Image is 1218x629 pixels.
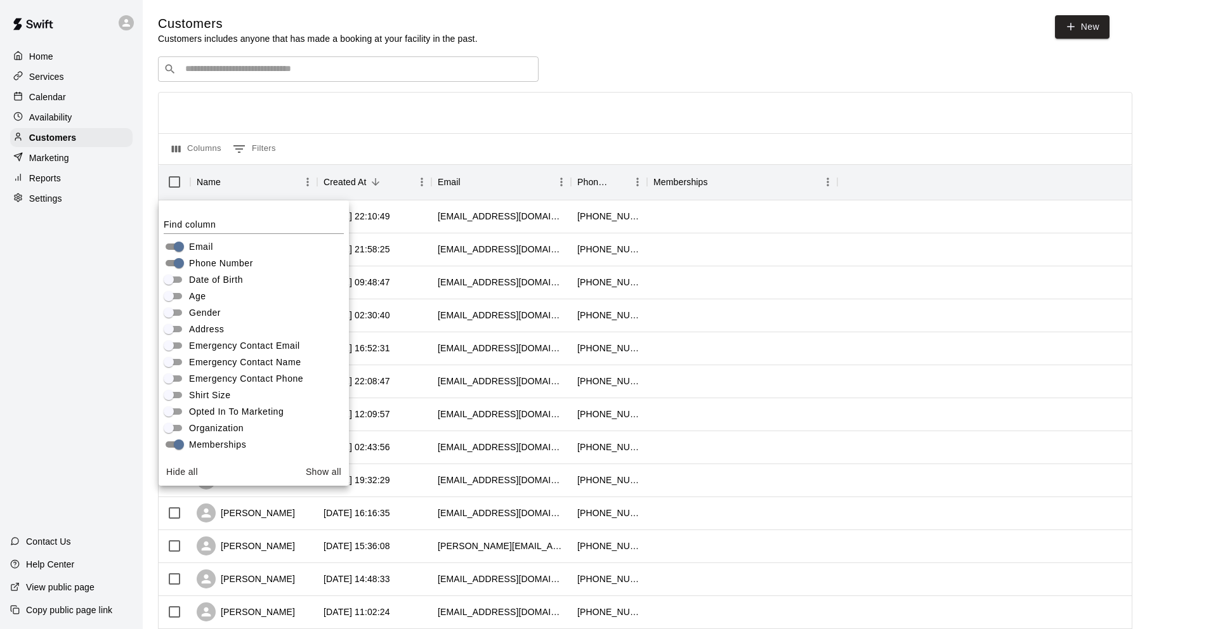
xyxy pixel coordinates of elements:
div: 2025-08-14 02:43:56 [324,441,390,453]
a: Services [10,67,133,86]
div: mallorypratt@icloud.com [438,342,565,354]
div: 2025-08-13 11:02:24 [324,606,390,618]
button: Hide all [161,460,203,484]
div: Phone Number [571,164,647,200]
div: +19169552051 [577,243,641,256]
div: Customers [10,128,133,147]
div: 2025-08-13 16:16:35 [324,507,390,519]
div: +18013583365 [577,276,641,289]
button: Sort [461,173,478,191]
button: Sort [367,173,384,191]
div: heathercross_2000@yahoo.com [438,309,565,321]
p: Calendar [29,91,66,103]
p: Marketing [29,152,69,164]
div: teresalorelei@yahoo.com [438,507,565,519]
div: Memberships [653,164,708,200]
div: +18013104375 [577,474,641,486]
p: Availability [29,111,72,124]
div: +13146980009 [577,309,641,321]
div: 2025-08-15 16:52:31 [324,342,390,354]
div: karlikoelliker@gmail.com [438,573,565,585]
p: Reports [29,172,61,185]
p: Home [29,50,53,63]
div: mhurley413@gmail.com [438,408,565,420]
div: +18016168200 [577,606,641,618]
p: Settings [29,192,62,205]
div: Email [431,164,571,200]
div: Memberships [647,164,837,200]
span: Address [189,323,224,336]
div: [PERSON_NAME] [197,536,295,555]
span: Date of Birth [189,273,243,287]
div: Email [438,164,461,200]
p: Customers [29,131,76,144]
div: +18019196918 [577,375,641,387]
div: Search customers by name or email [158,56,539,82]
a: Home [10,47,133,66]
a: Availability [10,108,133,127]
span: Organization [189,422,244,435]
div: +18019952541 [577,540,641,552]
div: Reports [10,169,133,188]
a: Calendar [10,88,133,107]
button: Menu [298,172,317,191]
div: [PERSON_NAME] [197,569,295,588]
div: tamileldridge@gmail.com [438,210,565,223]
span: Age [189,290,206,303]
button: Menu [818,172,837,191]
div: Select columns [159,200,349,486]
button: Menu [412,172,431,191]
div: 2025-08-17 22:10:49 [324,210,390,223]
button: Select columns [169,139,225,159]
div: toddrwise@gmail.com [438,276,565,289]
div: david.feller@icloud.com [438,540,565,552]
span: Emergency Contact Phone [189,372,303,386]
div: 2025-08-13 15:36:08 [324,540,390,552]
a: New [1055,15,1110,39]
div: +18019310010 [577,441,641,453]
div: Name [197,164,221,200]
div: Name [190,164,317,200]
div: 2025-08-14 22:08:47 [324,375,390,387]
span: Emergency Contact Email [189,339,300,353]
span: Shirt Size [189,389,231,402]
button: Sort [221,173,239,191]
span: Gender [189,306,221,320]
div: bridgehiram@gmail.com [438,243,565,256]
span: Memberships [189,438,246,451]
div: 2025-08-14 12:09:57 [324,408,390,420]
p: Contact Us [26,535,71,548]
p: Services [29,70,64,83]
div: +14086139237 [577,507,641,519]
div: [PERSON_NAME] [197,602,295,621]
span: Opted In To Marketing [189,405,284,418]
div: +18015413956 [577,342,641,354]
button: Show filters [230,139,279,159]
div: apayne@adobe.com [438,474,565,486]
p: Help Center [26,558,74,571]
div: [PERSON_NAME] [197,503,295,522]
div: aninabishop86@gmail.com [438,606,565,618]
p: Copy public page link [26,604,112,616]
button: Sort [610,173,628,191]
span: Emergency Contact Name [189,356,301,369]
div: 2025-08-17 21:58:25 [324,243,390,256]
button: Sort [708,173,726,191]
p: View public page [26,581,95,593]
div: torwconder@gmail.com [438,375,565,387]
p: Customers includes anyone that has made a booking at your facility in the past. [158,32,478,45]
div: +17203382728 [577,573,641,585]
h5: Customers [158,15,478,32]
a: Marketing [10,148,133,167]
div: +18013109058 [577,408,641,420]
div: 2025-08-16 02:30:40 [324,309,390,321]
div: Created At [324,164,367,200]
a: Settings [10,189,133,208]
button: Menu [628,172,647,191]
button: Menu [552,172,571,191]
